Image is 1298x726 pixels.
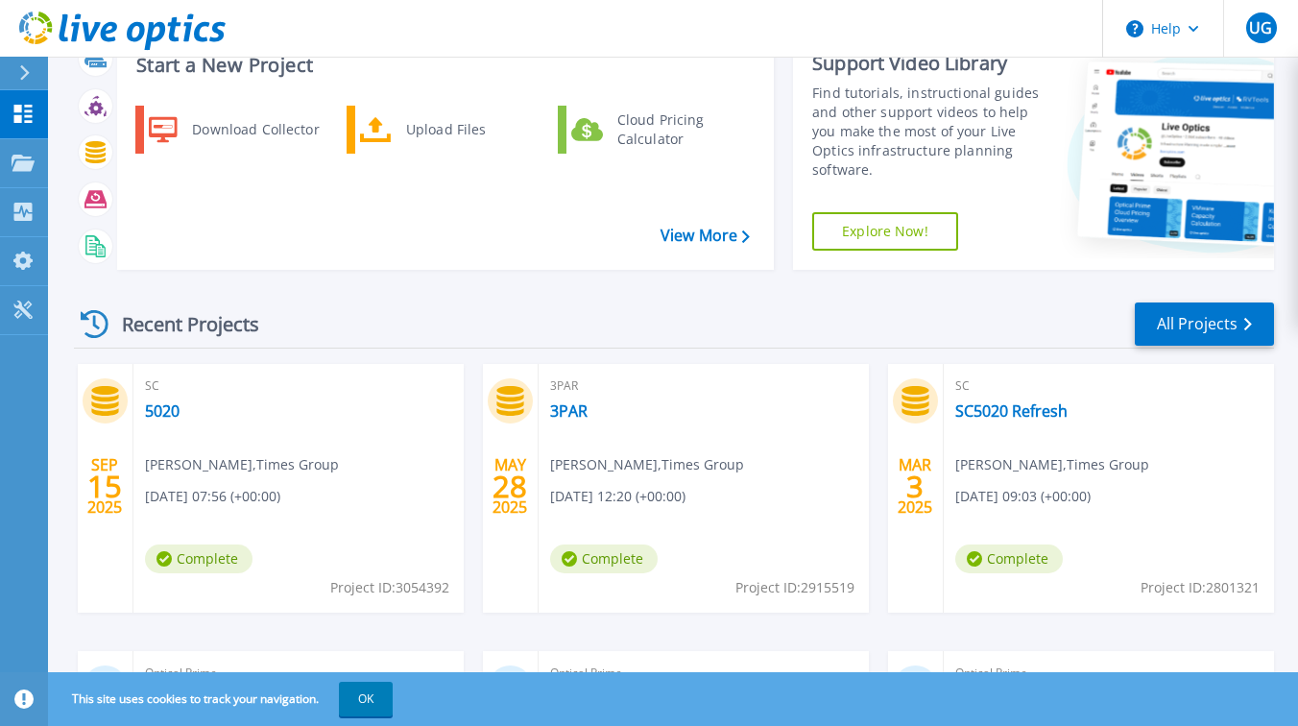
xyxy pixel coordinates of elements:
span: Complete [550,544,658,573]
span: Complete [145,544,252,573]
span: UG [1249,20,1272,36]
a: All Projects [1135,302,1274,346]
div: Recent Projects [74,301,285,348]
span: [DATE] 09:03 (+00:00) [955,486,1091,507]
div: Support Video Library [812,51,1051,76]
div: SEP 2025 [86,451,123,521]
a: Download Collector [135,106,332,154]
span: Optical Prime [550,663,857,684]
span: [PERSON_NAME] , Times Group [550,454,744,475]
span: 3 [906,478,924,495]
span: Project ID: 2801321 [1141,577,1260,598]
a: View More [661,227,750,245]
button: OK [339,682,393,716]
div: MAY 2025 [492,451,528,521]
a: Cloud Pricing Calculator [558,106,755,154]
span: Project ID: 2915519 [735,577,854,598]
span: [DATE] 07:56 (+00:00) [145,486,280,507]
span: Project ID: 3054392 [330,577,449,598]
span: 3PAR [550,375,857,397]
a: 5020 [145,401,180,421]
div: Upload Files [397,110,539,149]
a: Explore Now! [812,212,958,251]
span: 15 [87,478,122,495]
span: SC [145,375,452,397]
span: Optical Prime [955,663,1262,684]
div: Download Collector [182,110,327,149]
span: Complete [955,544,1063,573]
h3: Start a New Project [136,55,749,76]
div: Cloud Pricing Calculator [608,110,750,149]
div: Find tutorials, instructional guides and other support videos to help you make the most of your L... [812,84,1051,180]
div: MAR 2025 [897,451,933,521]
span: SC [955,375,1262,397]
span: [PERSON_NAME] , Times Group [145,454,339,475]
span: Optical Prime [145,663,452,684]
span: This site uses cookies to track your navigation. [53,682,393,716]
span: [PERSON_NAME] , Times Group [955,454,1149,475]
a: Upload Files [347,106,543,154]
span: [DATE] 12:20 (+00:00) [550,486,685,507]
span: 28 [493,478,527,495]
a: 3PAR [550,401,588,421]
a: SC5020 Refresh [955,401,1068,421]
